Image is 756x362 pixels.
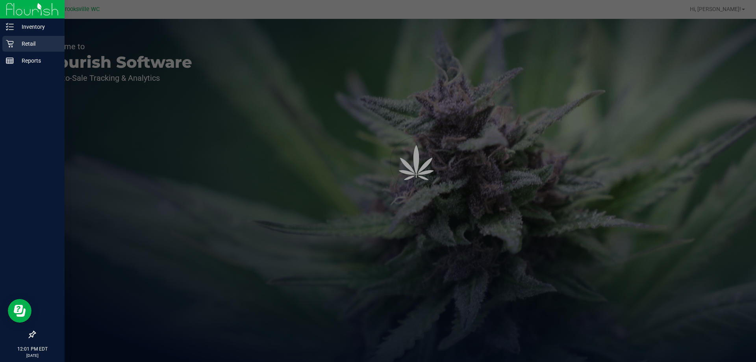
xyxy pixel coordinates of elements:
[6,40,14,48] inline-svg: Retail
[6,23,14,31] inline-svg: Inventory
[14,56,61,65] p: Reports
[8,299,31,323] iframe: Resource center
[4,353,61,358] p: [DATE]
[14,22,61,32] p: Inventory
[4,345,61,353] p: 12:01 PM EDT
[6,57,14,65] inline-svg: Reports
[14,39,61,48] p: Retail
